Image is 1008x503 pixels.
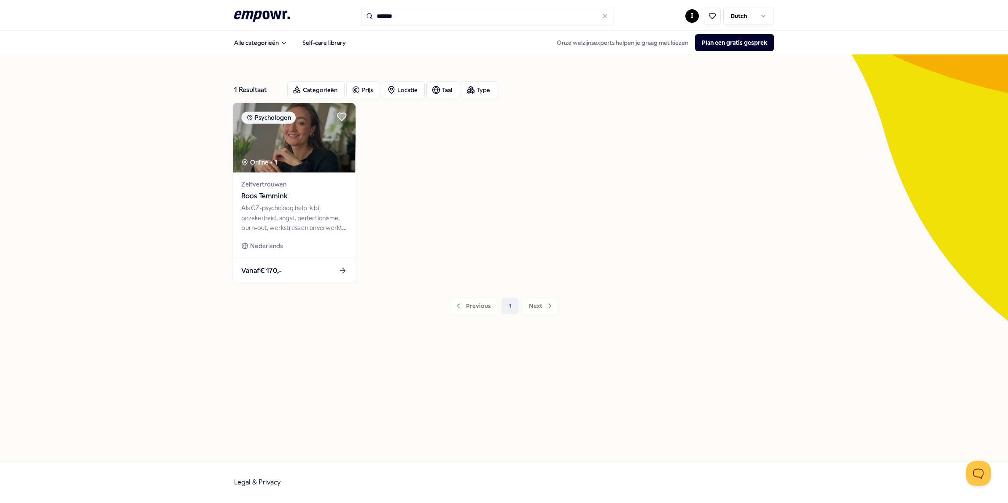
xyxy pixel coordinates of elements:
[550,34,774,51] div: Onze welzijnsexperts helpen je graag met kiezen
[227,34,353,51] nav: Main
[241,203,347,233] div: Als GZ-psycholoog help ik bij onzekerheid, angst, perfectionisme, burn-out, werkstress en onverwe...
[241,191,347,202] span: Roos Temmink
[695,34,774,51] button: Plan een gratis gesprek
[461,81,497,98] button: Type
[250,241,283,251] span: Nederlands
[241,157,277,167] div: Online + 1
[296,34,353,51] a: Self-care library
[426,81,459,98] button: Taal
[233,103,356,173] img: package image
[346,81,380,98] button: Prijs
[234,478,281,486] a: Legal & Privacy
[241,179,347,189] span: Zelfvertrouwen
[234,81,280,98] div: 1 Resultaat
[685,9,699,23] button: I
[382,81,425,98] button: Locatie
[241,265,282,276] span: Vanaf € 170,-
[227,34,294,51] button: Alle categorieën
[232,103,356,284] a: package imagePsychologenOnline + 1ZelfvertrouwenRoos TemminkAls GZ-psycholoog help ik bij onzeker...
[966,461,991,486] iframe: Help Scout Beacon - Open
[361,7,614,25] input: Search for products, categories or subcategories
[287,81,345,98] button: Categorieën
[241,111,296,124] div: Psychologen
